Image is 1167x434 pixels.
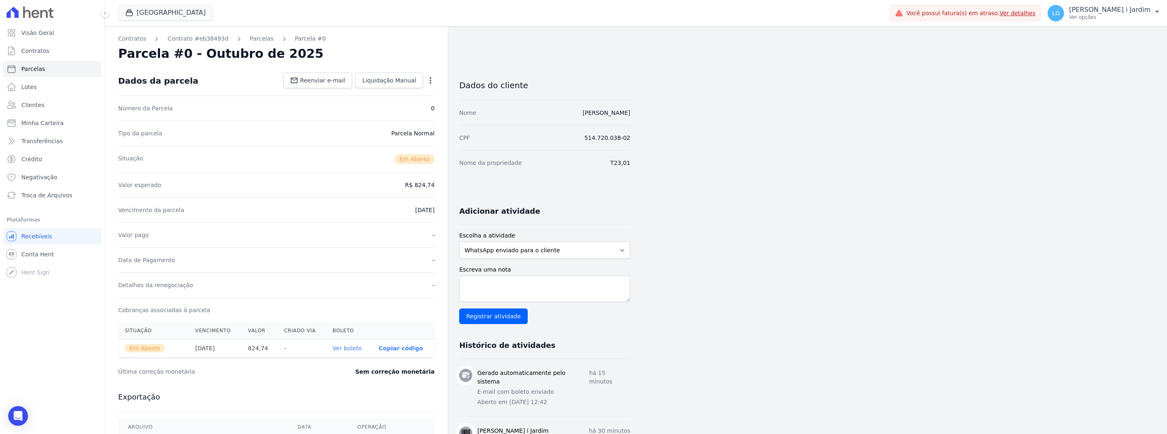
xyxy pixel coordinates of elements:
dt: Situação [118,154,143,164]
dt: Valor esperado [118,181,161,189]
p: Ver opções [1069,14,1151,21]
dd: 514.720.038-02 [584,134,630,142]
span: Parcelas [21,65,45,73]
span: Lotes [21,83,37,91]
span: Recebíveis [21,232,52,240]
a: Contratos [118,34,146,43]
a: Recebíveis [3,228,101,244]
dt: CPF [459,134,470,142]
th: Vencimento [189,322,242,339]
a: Contrato #eb38493d [167,34,228,43]
dt: Nome [459,109,476,117]
dd: - [432,231,435,239]
p: E-mail com boleto enviado [477,388,630,396]
a: Ver boleto [333,345,362,352]
span: Visão Geral [21,29,54,37]
a: Minha Carteira [3,115,101,131]
th: - [277,339,326,358]
span: LG [1052,10,1060,16]
dd: 0 [431,104,435,112]
h2: Parcela #0 - Outubro de 2025 [118,46,323,61]
span: Em Aberto [394,154,435,164]
a: Liquidação Manual [355,73,423,88]
p: [PERSON_NAME] i Jardim [1069,6,1151,14]
a: Transferências [3,133,101,149]
th: 824,74 [241,339,277,358]
a: Parcelas [3,61,101,77]
a: Contratos [3,43,101,59]
a: Visão Geral [3,25,101,41]
span: Contratos [21,47,49,55]
span: Troca de Arquivos [21,191,72,199]
p: há 15 minutos [589,369,630,386]
dt: Número da Parcela [118,104,173,112]
span: Reenviar e-mail [300,76,345,85]
span: Minha Carteira [21,119,64,127]
label: Escolha a atividade [459,231,630,240]
span: Transferências [21,137,63,145]
a: Parcela #0 [295,34,326,43]
dt: Cobranças associadas à parcela [118,306,210,314]
a: [PERSON_NAME] [583,110,630,116]
dd: - [432,256,435,264]
th: Valor [241,322,277,339]
th: Criado via [277,322,326,339]
a: Negativação [3,169,101,185]
button: LG [PERSON_NAME] i Jardim Ver opções [1041,2,1167,25]
p: Aberto em [DATE] 12:42 [477,398,630,407]
a: Reenviar e-mail [283,73,352,88]
dd: Parcela Normal [391,129,435,137]
dd: - [432,281,435,289]
a: Clientes [3,97,101,113]
a: Conta Hent [3,246,101,263]
span: Conta Hent [21,250,54,258]
a: Crédito [3,151,101,167]
button: [GEOGRAPHIC_DATA] [118,5,213,21]
div: Plataformas [7,215,98,225]
h3: Adicionar atividade [459,206,540,216]
input: Registrar atividade [459,308,528,324]
button: Copiar código [379,345,423,352]
dt: Detalhes da renegociação [118,281,193,289]
span: Negativação [21,173,57,181]
dt: Vencimento da parcela [118,206,184,214]
a: Parcelas [250,34,274,43]
span: Crédito [21,155,42,163]
th: [DATE] [189,339,242,358]
label: Escreva uma nota [459,265,630,274]
h3: Dados do cliente [459,80,630,90]
th: Boleto [326,322,372,339]
dt: Data de Pagamento [118,256,175,264]
dd: Sem correção monetária [355,368,435,376]
nav: Breadcrumb [118,34,435,43]
a: Ver detalhes [1000,10,1036,16]
div: Dados da parcela [118,76,198,86]
div: Open Intercom Messenger [8,406,28,426]
h3: Histórico de atividades [459,340,555,350]
dd: [DATE] [415,206,435,214]
span: Liquidação Manual [362,76,416,85]
dd: T23,01 [610,159,630,167]
h3: Gerado automaticamente pelo sistema [477,369,589,386]
a: Lotes [3,79,101,95]
dd: R$ 824,74 [405,181,435,189]
span: Você possui fatura(s) em atraso. [906,9,1036,18]
a: Troca de Arquivos [3,187,101,203]
span: Em Aberto [125,344,165,352]
h3: Exportação [118,392,435,402]
dt: Nome da propriedade [459,159,522,167]
th: Situação [118,322,189,339]
dt: Valor pago [118,231,149,239]
span: Clientes [21,101,44,109]
dt: Tipo da parcela [118,129,162,137]
dt: Última correção monetária [118,368,305,376]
